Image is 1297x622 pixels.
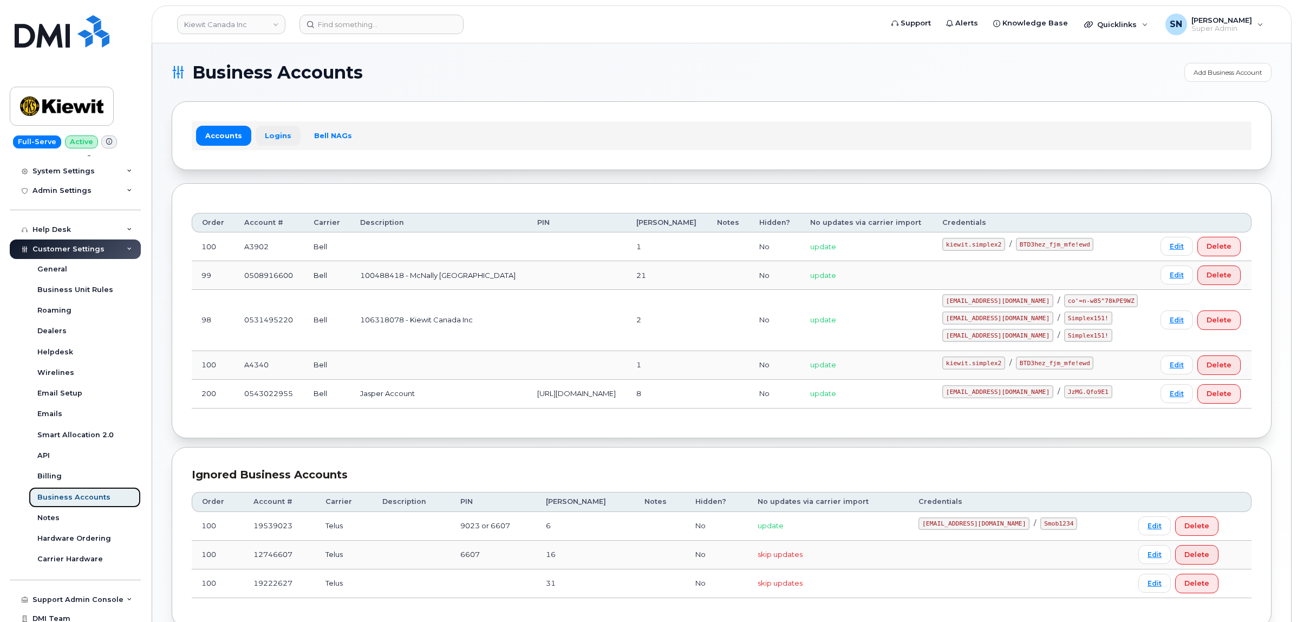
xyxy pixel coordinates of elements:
code: [EMAIL_ADDRESS][DOMAIN_NAME] [942,312,1053,325]
code: [EMAIL_ADDRESS][DOMAIN_NAME] [942,294,1053,307]
span: update [810,389,836,398]
th: Order [192,213,234,232]
th: Hidden? [686,492,748,511]
td: A4340 [234,351,304,380]
code: [EMAIL_ADDRESS][DOMAIN_NAME] [942,329,1053,342]
code: BTD3hez_fjm_mfe!ewd [1016,238,1093,251]
span: Delete [1184,578,1209,588]
code: Simplex151! [1064,312,1112,325]
th: PIN [527,213,627,232]
td: Bell [304,232,350,261]
a: Edit [1161,384,1193,403]
a: Edit [1138,545,1171,564]
code: BTD3hez_fjm_mfe!ewd [1016,357,1093,370]
div: Ignored Business Accounts [192,467,1252,483]
td: 100 [192,512,244,541]
a: Edit [1161,265,1193,284]
span: Delete [1207,360,1231,370]
td: Telus [316,512,373,541]
a: Edit [1138,574,1171,593]
span: / [1009,239,1012,248]
th: No updates via carrier import [800,213,933,232]
td: Bell [304,380,350,409]
td: 0508916600 [234,261,304,290]
td: 200 [192,380,234,409]
td: 98 [192,290,234,351]
a: Bell NAGs [305,126,361,145]
th: Order [192,492,244,511]
td: 9023 or 6607 [451,512,536,541]
td: 100 [192,351,234,380]
th: Description [350,213,527,232]
td: 12746607 [244,541,316,569]
td: 0531495220 [234,290,304,351]
td: 100 [192,232,234,261]
a: Edit [1161,310,1193,329]
td: 1 [627,232,707,261]
a: Add Business Account [1184,63,1272,82]
th: Account # [234,213,304,232]
td: 100488418 - McNally [GEOGRAPHIC_DATA] [350,261,527,290]
td: 31 [536,569,634,598]
td: 6607 [451,541,536,569]
th: Hidden? [749,213,800,232]
td: 1 [627,351,707,380]
td: Telus [316,541,373,569]
td: 6 [536,512,634,541]
th: Credentials [933,213,1150,232]
code: co'=n-w85"78kPE9WZ [1064,294,1138,307]
td: No [749,232,800,261]
span: update [758,521,784,530]
span: Delete [1207,388,1231,399]
span: update [810,315,836,324]
code: kiewit.simplex2 [942,238,1005,251]
button: Delete [1175,574,1218,593]
td: 0543022955 [234,380,304,409]
code: kiewit.simplex2 [942,357,1005,370]
a: Logins [256,126,301,145]
span: update [810,360,836,369]
td: [URL][DOMAIN_NAME] [527,380,627,409]
td: Bell [304,290,350,351]
button: Delete [1197,237,1241,256]
span: skip updates [758,550,803,559]
code: Smob1234 [1040,517,1077,530]
th: Account # [244,492,316,511]
td: No [686,541,748,569]
button: Delete [1197,310,1241,330]
td: No [749,261,800,290]
a: Accounts [196,126,251,145]
span: / [1034,519,1036,527]
span: Delete [1207,241,1231,251]
td: 99 [192,261,234,290]
span: / [1058,387,1060,396]
button: Delete [1197,265,1241,285]
th: PIN [451,492,536,511]
th: No updates via carrier import [748,492,909,511]
span: skip updates [758,579,803,587]
span: update [810,242,836,251]
button: Delete [1197,355,1241,375]
td: 19222627 [244,569,316,598]
span: Business Accounts [192,64,363,81]
td: No [749,290,800,351]
td: No [749,380,800,409]
code: [EMAIL_ADDRESS][DOMAIN_NAME] [942,385,1053,398]
td: Bell [304,261,350,290]
th: Carrier [316,492,373,511]
td: 16 [536,541,634,569]
button: Delete [1197,384,1241,404]
td: No [686,569,748,598]
th: Description [373,492,451,511]
th: [PERSON_NAME] [627,213,707,232]
span: update [810,271,836,280]
th: [PERSON_NAME] [536,492,634,511]
td: No [749,351,800,380]
button: Delete [1175,545,1218,565]
span: Delete [1184,521,1209,531]
code: Simplex151! [1064,329,1112,342]
a: Edit [1138,516,1171,535]
td: No [686,512,748,541]
th: Credentials [909,492,1129,511]
span: / [1009,358,1012,367]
